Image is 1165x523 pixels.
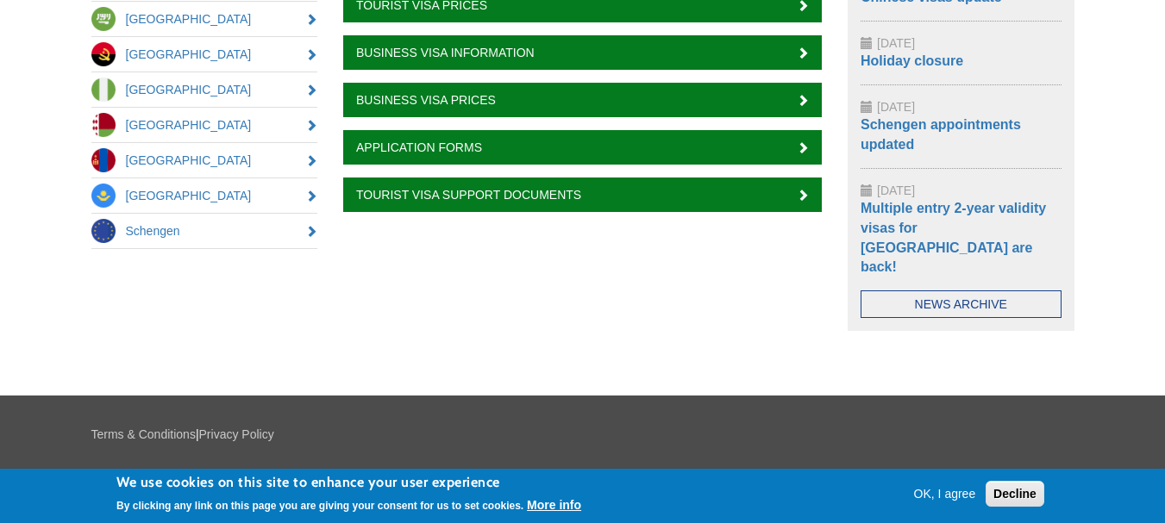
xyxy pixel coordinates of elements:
[861,117,1021,152] a: Schengen appointments updated
[91,427,196,441] a: Terms & Conditions
[907,485,983,502] button: OK, I agree
[91,143,318,177] a: [GEOGRAPHIC_DATA]
[877,184,915,197] span: [DATE]
[343,130,822,165] a: Application Forms
[343,177,822,212] a: Tourist Visa Support Documents
[861,201,1046,275] a: Multiple entry 2-year validity visas for [GEOGRAPHIC_DATA] are back!
[199,427,274,441] a: Privacy Policy
[986,481,1044,507] button: Decline
[343,35,822,70] a: Business Visa Information
[91,37,318,72] a: [GEOGRAPHIC_DATA]
[91,178,318,213] a: [GEOGRAPHIC_DATA]
[343,83,822,117] a: Business Visa Prices
[861,53,963,68] a: Holiday closure
[877,100,915,114] span: [DATE]
[116,473,581,492] h2: We use cookies on this site to enhance your user experience
[527,496,581,514] button: More info
[877,36,915,50] span: [DATE]
[91,108,318,142] a: [GEOGRAPHIC_DATA]
[91,72,318,107] a: [GEOGRAPHIC_DATA]
[91,2,318,36] a: [GEOGRAPHIC_DATA]
[116,500,523,512] p: By clicking any link on this page you are giving your consent for us to set cookies.
[861,290,1062,318] a: News Archive
[91,426,1074,443] p: |
[91,214,318,248] a: Schengen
